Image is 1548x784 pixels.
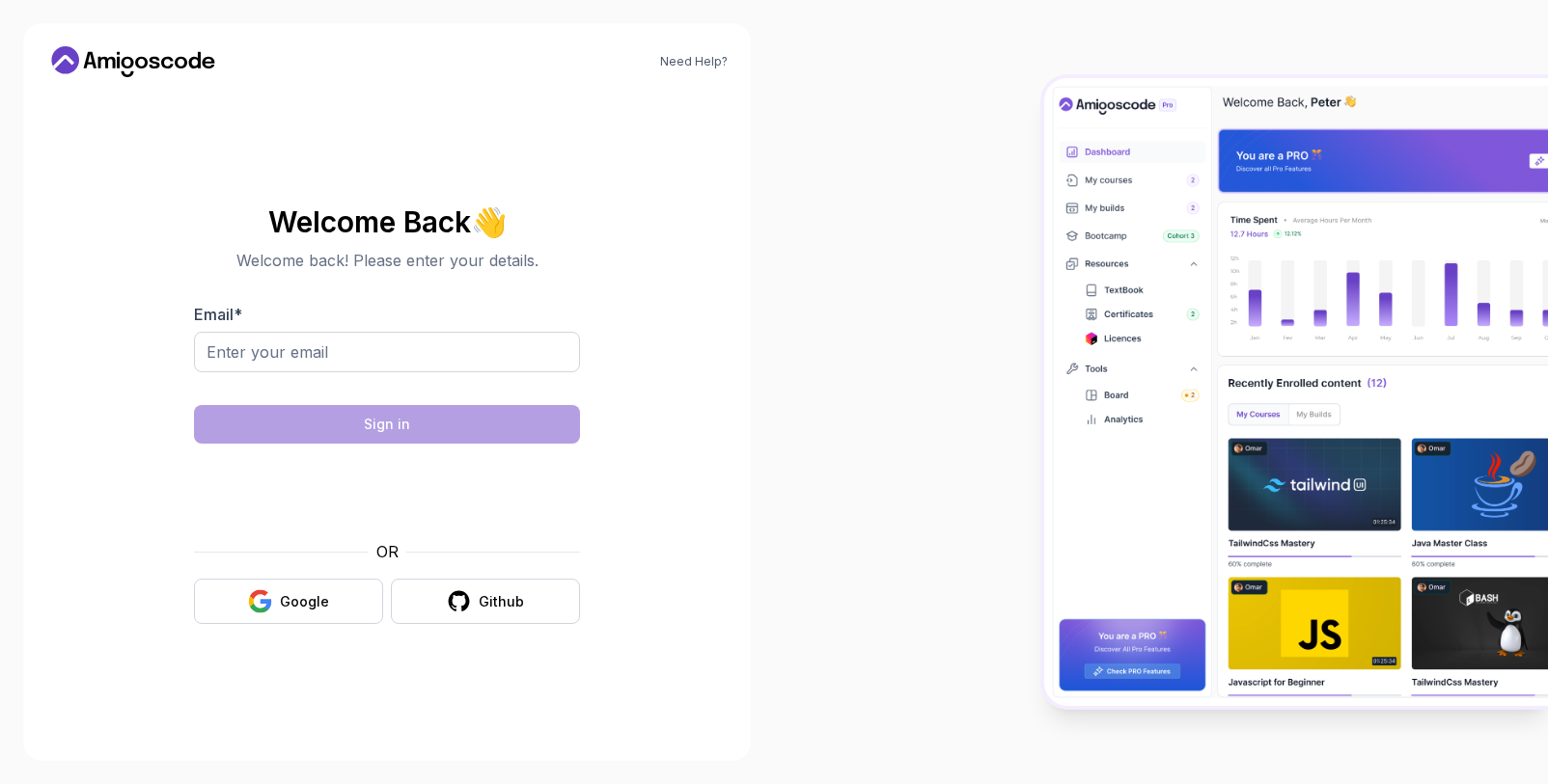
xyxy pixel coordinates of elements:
[194,206,580,237] h2: Welcome Back
[194,579,383,624] button: Google
[364,415,410,434] div: Sign in
[479,592,524,611] div: Github
[660,54,728,69] a: Need Help?
[1044,78,1548,705] img: Amigoscode Dashboard
[391,579,580,624] button: Github
[376,540,399,563] p: OR
[194,332,580,372] input: Enter your email
[46,46,220,77] a: Home link
[280,592,329,611] div: Google
[241,455,533,528] iframe: Widget containing checkbox for hCaptcha security challenge
[194,249,580,272] p: Welcome back! Please enter your details.
[194,405,580,444] button: Sign in
[467,201,511,242] span: 👋
[194,305,242,324] label: Email *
